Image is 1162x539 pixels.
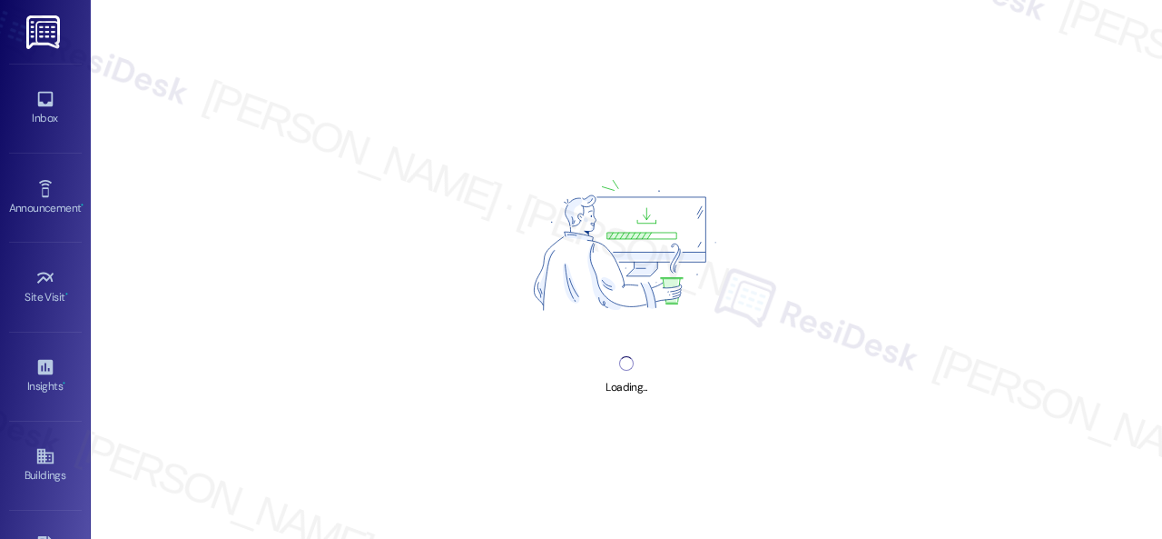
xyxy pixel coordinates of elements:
a: Inbox [9,84,82,133]
a: Buildings [9,441,82,490]
span: • [65,288,68,301]
span: • [81,199,84,212]
img: ResiDesk Logo [26,15,64,49]
a: Insights • [9,352,82,401]
div: Loading... [606,378,646,397]
span: • [63,377,65,390]
a: Site Visit • [9,263,82,312]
